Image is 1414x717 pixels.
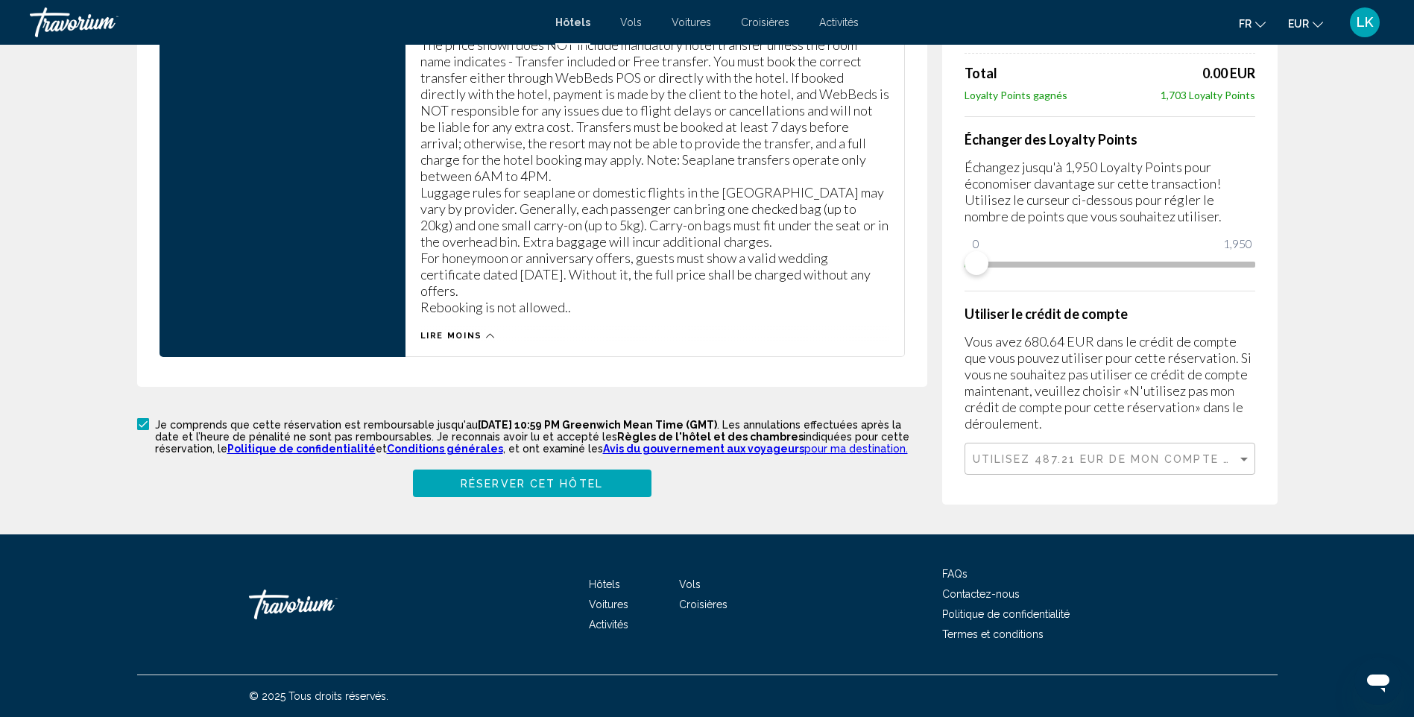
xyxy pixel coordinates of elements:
a: Vols [620,16,642,28]
button: Change currency [1288,13,1323,34]
a: Croisières [741,16,789,28]
span: 0 [970,235,982,253]
span: 0.00 EUR [1202,65,1255,81]
a: Voitures [672,16,711,28]
button: Lire moins [420,330,495,341]
span: Règles de l'hôtel et des chambres [617,431,804,443]
a: Travorium [249,582,398,627]
a: Croisières [679,598,727,610]
span: Lire moins [420,331,483,341]
span: Total [965,65,997,81]
a: Vols [679,578,701,590]
a: Politique de confidentialité [227,443,376,455]
button: Réserver cet hôtel [413,470,651,497]
p: Vous avez 680.64 EUR dans le crédit de compte que vous pouvez utiliser pour cette réservation. Si... [965,333,1255,432]
a: Activités [819,16,859,28]
a: Termes et conditions [942,628,1044,640]
span: fr [1239,18,1252,30]
h4: Utiliser le crédit de compte [965,306,1255,322]
h4: Échanger des Loyalty Points [965,131,1255,148]
span: © 2025 Tous droits réservés. [249,690,388,702]
a: Activités [589,619,628,631]
span: LK [1357,15,1373,30]
p: Échangez jusqu'à 1,950 Loyalty Points pour économiser davantage sur cette transaction! Utilisez l... [965,159,1255,224]
iframe: Button to launch messaging window [1354,657,1402,705]
a: Politique de confidentialité [942,608,1070,620]
a: Hôtels [589,578,620,590]
p: Je comprends que cette réservation est remboursable jusqu'au . Les annulations effectuées après l... [155,419,927,455]
span: Réserver cet hôtel [461,478,603,490]
a: Voitures [589,598,628,610]
a: FAQs [942,568,968,580]
span: Loyalty Points gagnés [965,89,1067,101]
a: Contactez-nous [942,588,1020,600]
a: Travorium [30,7,540,37]
a: Hôtels [555,16,590,28]
a: pour ma destination. [804,443,908,455]
button: Change language [1239,13,1266,34]
span: [DATE] 10:59 PM Greenwich Mean Time (GMT) [478,419,717,431]
span: 1,703 Loyalty Points [1161,89,1255,101]
a: Avis du gouvernement aux voyageurs [603,443,804,455]
span: 1,950 [1221,235,1254,253]
a: Conditions générales [387,443,503,455]
span: EUR [1288,18,1309,30]
button: User Menu [1345,7,1384,38]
